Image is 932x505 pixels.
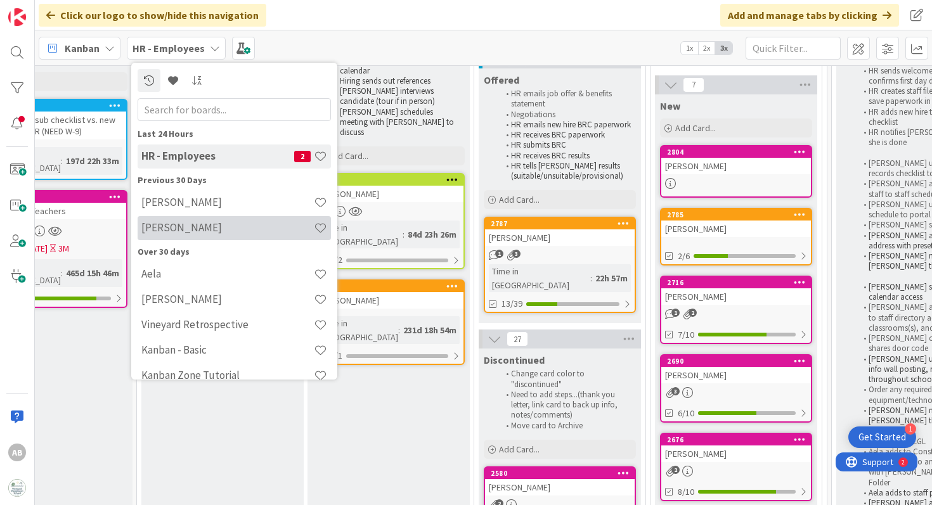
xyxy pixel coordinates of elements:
li: Change card color to "discontinued" [499,369,634,390]
span: Offered [484,74,519,86]
span: 2 [294,151,311,162]
div: 2 [66,5,69,15]
input: Quick Filter... [746,37,841,60]
span: HR emails new hire BRC paperwork [511,119,631,130]
div: 2690 [667,357,811,366]
div: 1602 [314,281,463,292]
div: 2787[PERSON_NAME] [485,218,635,246]
span: : [398,323,400,337]
div: 2787 [485,218,635,229]
div: 231d 18h 54m [400,323,460,337]
span: Add Card... [499,194,540,205]
img: avatar [8,479,26,497]
span: New [660,99,680,112]
div: 2608 [314,174,463,186]
div: 3M [58,242,69,255]
div: 1 [905,423,916,435]
span: Support [27,2,58,17]
span: Add Card... [328,150,368,162]
div: [PERSON_NAME] [661,288,811,305]
h4: Vineyard Retrospective [141,318,314,331]
span: 27 [507,331,528,347]
div: [PERSON_NAME] [661,158,811,174]
div: Last 24 Hours [138,127,331,141]
div: 2804 [661,146,811,158]
div: 2690[PERSON_NAME] [661,355,811,383]
div: AB [8,444,26,461]
span: HR receives BRC results [511,150,590,161]
span: 13/39 [502,297,522,310]
div: 1602 [320,282,463,291]
h4: [PERSON_NAME] [141,293,314,305]
span: 3 [671,387,680,395]
span: : [61,266,63,280]
span: [DATE] [24,242,48,255]
div: 2608 [320,176,463,184]
div: 2676 [667,435,811,444]
div: 2690 [661,355,811,367]
div: 2785 [667,210,811,219]
div: 2580 [485,468,635,479]
div: Open Get Started checklist, remaining modules: 1 [848,426,916,448]
div: [PERSON_NAME] [661,367,811,383]
div: 2716 [661,277,811,288]
div: 2804[PERSON_NAME] [661,146,811,174]
span: HR receives BRC paperwork [511,129,605,140]
div: 2716[PERSON_NAME] [661,277,811,305]
b: HR - Employees [133,42,205,54]
div: Click our logo to show/hide this navigation [39,4,266,27]
div: Previous 30 Days [138,174,331,187]
div: 2580 [491,469,635,478]
li: Negotiations [499,110,634,120]
span: HR submits BRC [511,139,566,150]
span: Hiring sends out references [340,75,430,86]
h4: Kanban Zone Tutorial [141,369,314,381]
span: 3x [715,42,732,54]
span: 2x [698,42,715,54]
div: Get Started [858,431,906,444]
span: Add Card... [675,122,716,134]
div: 197d 22h 33m [63,154,122,168]
div: [PERSON_NAME] [485,479,635,495]
h4: [PERSON_NAME] [141,221,314,234]
span: Add Card... [499,444,540,455]
h4: Kanban - Basic [141,343,314,356]
span: : [590,271,592,285]
div: 2716 [667,278,811,287]
div: 2580[PERSON_NAME] [485,468,635,495]
span: 8/10 [678,485,694,499]
span: : [61,154,63,168]
div: 84d 23h 26m [405,227,460,241]
span: 2 [689,309,697,317]
span: 6/10 [678,407,694,420]
span: 7 [683,77,704,93]
div: 2785[PERSON_NAME] [661,209,811,237]
div: 2608[PERSON_NAME] [314,174,463,202]
span: Kanban [65,41,100,56]
span: Discontinued [484,354,545,366]
h4: Aela [141,267,314,280]
span: 1 [495,250,503,258]
div: Over 30 days [138,245,331,259]
h4: [PERSON_NAME] [141,196,314,208]
span: 1 [671,309,680,317]
div: [PERSON_NAME] [314,292,463,309]
div: [PERSON_NAME] [661,445,811,462]
div: 2785 [661,209,811,221]
span: 2 [671,466,680,474]
div: 22h 57m [592,271,631,285]
div: [PERSON_NAME] [314,186,463,202]
span: 3 [512,250,521,258]
div: 2676 [661,434,811,445]
h4: HR - Employees [141,150,294,162]
div: 2804 [667,148,811,157]
li: HR emails job offer & benefits statement [499,89,634,110]
div: 2787 [491,219,635,228]
span: : [403,227,405,241]
div: 465d 15h 46m [63,266,122,280]
span: 1x [681,42,698,54]
div: 2676[PERSON_NAME] [661,434,811,462]
li: Move card to Archive [499,421,634,431]
span: [PERSON_NAME] schedules meeting with [PERSON_NAME] to discuss [340,106,456,138]
div: 1602[PERSON_NAME] [314,281,463,309]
